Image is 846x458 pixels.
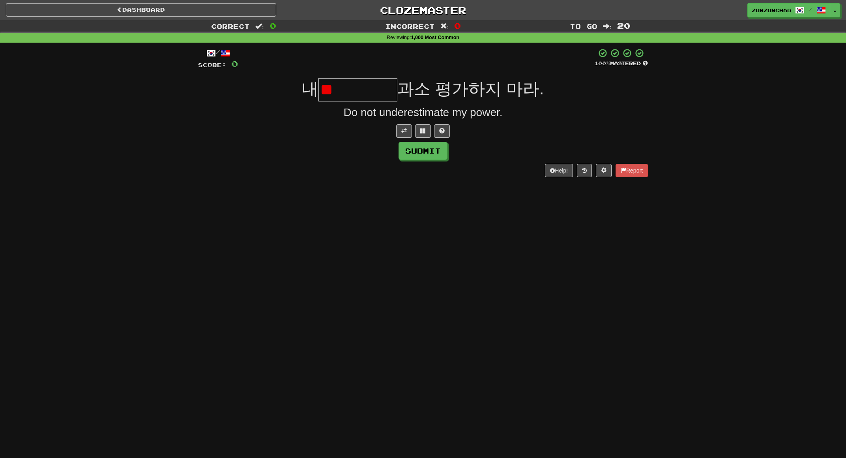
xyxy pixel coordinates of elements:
[603,23,612,30] span: :
[302,79,318,98] span: 내
[198,62,226,68] span: Score:
[397,79,544,98] span: 과소 평가하지 마라.
[198,105,648,120] div: Do not underestimate my power.
[752,7,791,14] span: ZunZunChao
[411,35,459,40] strong: 1,000 Most Common
[434,124,450,138] button: Single letter hint - you only get 1 per sentence and score half the points! alt+h
[570,22,597,30] span: To go
[415,124,431,138] button: Switch sentence to multiple choice alt+p
[577,164,592,177] button: Round history (alt+y)
[255,23,264,30] span: :
[396,124,412,138] button: Toggle translation (alt+t)
[211,22,250,30] span: Correct
[198,48,238,58] div: /
[231,59,238,69] span: 0
[594,60,610,66] span: 100 %
[617,21,631,30] span: 20
[399,142,447,160] button: Submit
[809,6,812,12] span: /
[385,22,435,30] span: Incorrect
[616,164,648,177] button: Report
[594,60,648,67] div: Mastered
[288,3,558,17] a: Clozemaster
[440,23,449,30] span: :
[545,164,573,177] button: Help!
[747,3,830,17] a: ZunZunChao /
[454,21,461,30] span: 0
[270,21,276,30] span: 0
[6,3,276,17] a: Dashboard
